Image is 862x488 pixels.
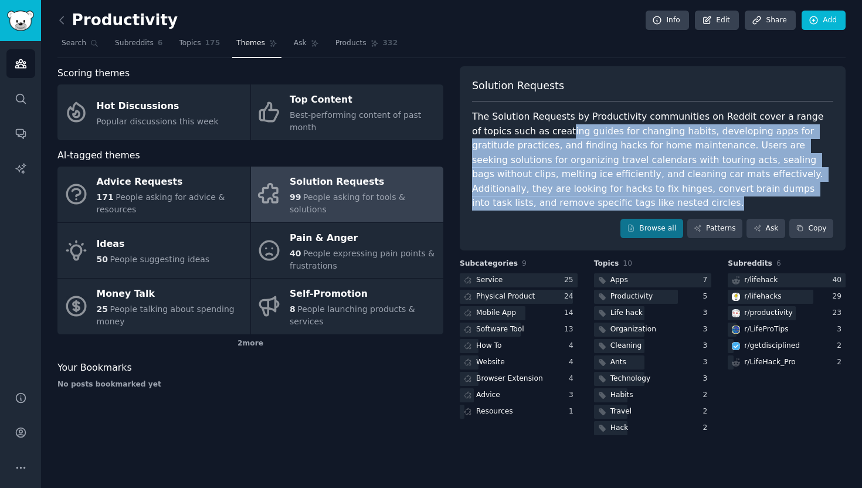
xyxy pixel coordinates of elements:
a: r/LifeHack_Pro2 [728,355,846,370]
div: 40 [832,275,846,286]
a: Ideas50People suggesting ideas [57,223,250,279]
a: Themes [232,34,281,58]
div: How To [476,341,502,351]
a: Organization3 [594,323,712,337]
div: Mobile App [476,308,516,318]
a: How To4 [460,339,578,354]
div: r/ productivity [744,308,792,318]
a: Solution Requests99People asking for tools & solutions [251,167,444,222]
a: Patterns [687,219,742,239]
span: People suggesting ideas [110,255,209,264]
span: Ask [294,38,307,49]
span: Themes [236,38,265,49]
a: Service25 [460,273,578,288]
div: Productivity [610,292,653,302]
img: LifeProTips [732,326,740,334]
div: 2 [703,406,712,417]
a: Money Talk25People talking about spending money [57,279,250,334]
a: Share [745,11,795,30]
img: getdisciplined [732,342,740,350]
div: Money Talk [97,285,245,304]
div: 4 [569,357,578,368]
a: Info [646,11,689,30]
div: Website [476,357,505,368]
div: Top Content [290,91,437,110]
a: Habits2 [594,388,712,403]
a: Software Tool13 [460,323,578,337]
a: r/lifehack40 [728,273,846,288]
span: 99 [290,192,301,202]
img: GummySearch logo [7,11,34,31]
span: Topics [594,259,619,269]
div: 3 [703,374,712,384]
div: Resources [476,406,513,417]
a: Add [802,11,846,30]
a: Advice Requests171People asking for advice & resources [57,167,250,222]
div: 25 [564,275,578,286]
div: Pain & Anger [290,229,437,248]
a: Self-Promotion8People launching products & services [251,279,444,334]
img: lifehacks [732,293,740,301]
a: Mobile App14 [460,306,578,321]
div: Habits [610,390,633,401]
span: 6 [776,259,781,267]
span: Scoring themes [57,66,130,81]
div: r/ LifeProTips [744,324,788,335]
a: productivityr/productivity23 [728,306,846,321]
div: Technology [610,374,651,384]
a: Subreddits6 [111,34,167,58]
a: Travel2 [594,405,712,419]
a: lifehacksr/lifehacks29 [728,290,846,304]
div: 1 [569,406,578,417]
div: r/ lifehack [744,275,778,286]
span: 6 [158,38,163,49]
span: People asking for tools & solutions [290,192,405,214]
div: r/ getdisciplined [744,341,800,351]
a: Topics175 [175,34,224,58]
div: 5 [703,292,712,302]
span: 9 [522,259,527,267]
div: 4 [569,374,578,384]
div: Life hack [610,308,643,318]
span: Search [62,38,86,49]
div: 29 [832,292,846,302]
div: 2 [837,341,846,351]
span: Solution Requests [472,79,564,93]
div: Self-Promotion [290,285,437,304]
a: Cleaning3 [594,339,712,354]
div: 2 [703,390,712,401]
h2: Productivity [57,11,178,30]
div: 3 [703,357,712,368]
a: Top ContentBest-performing content of past month [251,84,444,140]
span: 8 [290,304,296,314]
span: 40 [290,249,301,258]
div: 2 [837,357,846,368]
div: 13 [564,324,578,335]
div: Hot Discussions [97,97,219,116]
div: 23 [832,308,846,318]
div: Software Tool [476,324,524,335]
a: Edit [695,11,739,30]
a: Life hack3 [594,306,712,321]
span: People talking about spending money [97,304,235,326]
div: Apps [610,275,628,286]
a: Productivity5 [594,290,712,304]
span: Subreddits [115,38,154,49]
div: Physical Product [476,292,535,302]
div: Advice Requests [97,173,245,192]
a: Technology3 [594,372,712,387]
span: People asking for advice & resources [97,192,225,214]
a: Products332 [331,34,402,58]
a: Resources1 [460,405,578,419]
a: Browse all [620,219,683,239]
a: Advice3 [460,388,578,403]
div: 3 [569,390,578,401]
div: 14 [564,308,578,318]
span: Topics [179,38,201,49]
a: Hot DiscussionsPopular discussions this week [57,84,250,140]
span: Best-performing content of past month [290,110,421,132]
div: 24 [564,292,578,302]
a: Ants3 [594,355,712,370]
div: 3 [703,308,712,318]
a: Pain & Anger40People expressing pain points & frustrations [251,223,444,279]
